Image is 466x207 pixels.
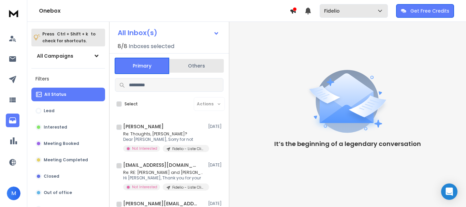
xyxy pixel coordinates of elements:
[31,120,105,134] button: Interested
[118,29,157,36] h1: All Inbox(s)
[123,170,205,175] p: Re: RE: [PERSON_NAME] and [PERSON_NAME]
[39,7,290,15] h1: Onebox
[115,58,169,74] button: Primary
[396,4,454,18] button: Get Free Credits
[31,88,105,101] button: All Status
[208,201,223,206] p: [DATE]
[44,190,72,195] p: Out of office
[44,174,59,179] p: Closed
[44,157,88,163] p: Meeting Completed
[44,108,55,114] p: Lead
[129,42,174,50] h3: Inboxes selected
[31,153,105,167] button: Meeting Completed
[44,141,79,146] p: Meeting Booked
[172,185,205,190] p: Fidelio - Liste Client - V3 (Short)
[7,187,20,200] button: M
[324,8,343,14] p: Fidelio
[37,53,73,59] h1: All Campaigns
[123,137,205,142] p: Dear [PERSON_NAME], Sorry for not
[31,74,105,84] h3: Filters
[56,30,89,38] span: Ctrl + Shift + k
[208,162,223,168] p: [DATE]
[112,26,225,40] button: All Inbox(s)
[132,146,157,151] p: Not Interested
[31,169,105,183] button: Closed
[123,162,198,168] h1: [EMAIL_ADDRESS][DOMAIN_NAME]
[410,8,449,14] p: Get Free Credits
[123,175,205,181] p: Hi [PERSON_NAME], Thank you for your
[31,186,105,199] button: Out of office
[31,137,105,150] button: Meeting Booked
[44,124,67,130] p: Interested
[123,123,164,130] h1: [PERSON_NAME]
[123,131,205,137] p: Re: Thoughts, [PERSON_NAME]?
[125,101,138,107] label: Select
[31,49,105,63] button: All Campaigns
[274,139,421,149] p: It’s the beginning of a legendary conversation
[169,58,224,73] button: Others
[441,183,457,200] div: Open Intercom Messenger
[118,42,127,50] span: 8 / 8
[132,184,157,190] p: Not Interested
[42,31,96,44] p: Press to check for shortcuts.
[31,104,105,118] button: Lead
[172,146,205,151] p: Fidelio - Liste Client - V3 (Short)
[123,200,198,207] h1: [PERSON_NAME][EMAIL_ADDRESS][PERSON_NAME][DOMAIN_NAME]
[208,124,223,129] p: [DATE]
[44,92,66,97] p: All Status
[7,7,20,19] img: logo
